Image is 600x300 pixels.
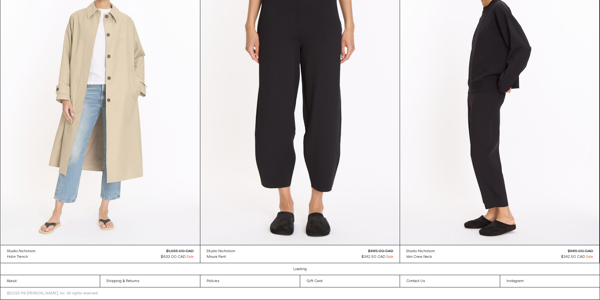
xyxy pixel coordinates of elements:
[207,254,226,260] div: Moura Pant
[7,249,36,254] div: Studio Nicholson
[0,287,105,299] p: ©2025 119 [PERSON_NAME], Inc. All rights reserved.
[293,267,307,272] a: Loading
[100,275,200,287] a: Shipping & Returns
[200,275,300,287] a: Policies
[207,248,235,254] a: Studio Nicholson
[568,249,593,254] s: $685.00 CAD
[7,254,28,260] div: Holin Trench
[300,275,400,287] a: Gift Card
[406,254,432,260] div: Idro Crew Neck
[561,254,585,259] span: $342.50 CAD
[386,254,393,260] span: Sale
[207,254,235,260] a: Moura Pant
[400,275,500,287] a: Contact Us
[187,254,194,260] span: Sale
[7,248,36,254] a: Studio Nicholson
[0,275,100,287] a: About
[368,249,393,254] s: $685.00 CAD
[161,254,186,259] span: $633.00 CAD
[406,249,435,254] div: Studio Nicholson
[362,254,386,259] span: $342.50 CAD
[500,275,600,287] a: Instagram
[7,254,36,260] a: Holin Trench
[406,248,435,254] a: Studio Nicholson
[406,254,435,260] a: Idro Crew Neck
[586,254,593,260] span: Sale
[166,249,194,254] s: $1,055.00 CAD
[207,249,235,254] div: Studio Nicholson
